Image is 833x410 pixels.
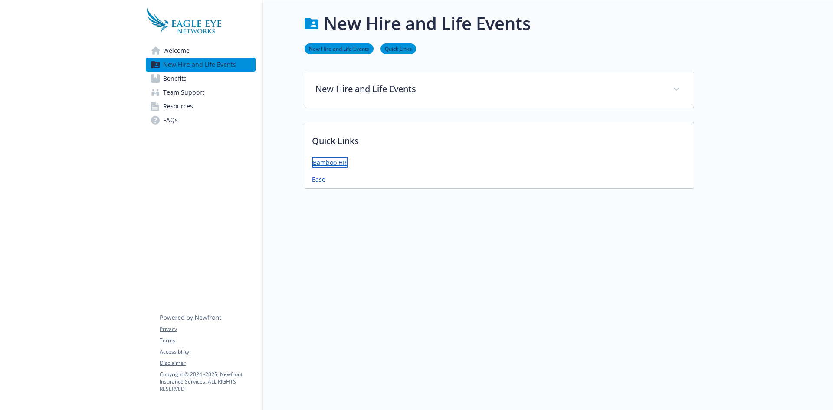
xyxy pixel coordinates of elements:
[160,337,255,344] a: Terms
[146,44,256,58] a: Welcome
[163,99,193,113] span: Resources
[324,10,531,36] h1: New Hire and Life Events
[305,44,374,52] a: New Hire and Life Events
[315,82,662,95] p: New Hire and Life Events
[160,359,255,367] a: Disclaimer
[380,44,416,52] a: Quick Links
[146,85,256,99] a: Team Support
[146,99,256,113] a: Resources
[163,85,204,99] span: Team Support
[146,58,256,72] a: New Hire and Life Events
[163,113,178,127] span: FAQs
[312,175,325,184] a: Ease
[146,113,256,127] a: FAQs
[305,122,694,154] p: Quick Links
[163,44,190,58] span: Welcome
[312,157,348,168] a: Bamboo HR
[305,72,694,108] div: New Hire and Life Events
[160,325,255,333] a: Privacy
[146,72,256,85] a: Benefits
[163,72,187,85] span: Benefits
[163,58,236,72] span: New Hire and Life Events
[160,371,255,393] p: Copyright © 2024 - 2025 , Newfront Insurance Services, ALL RIGHTS RESERVED
[160,348,255,356] a: Accessibility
